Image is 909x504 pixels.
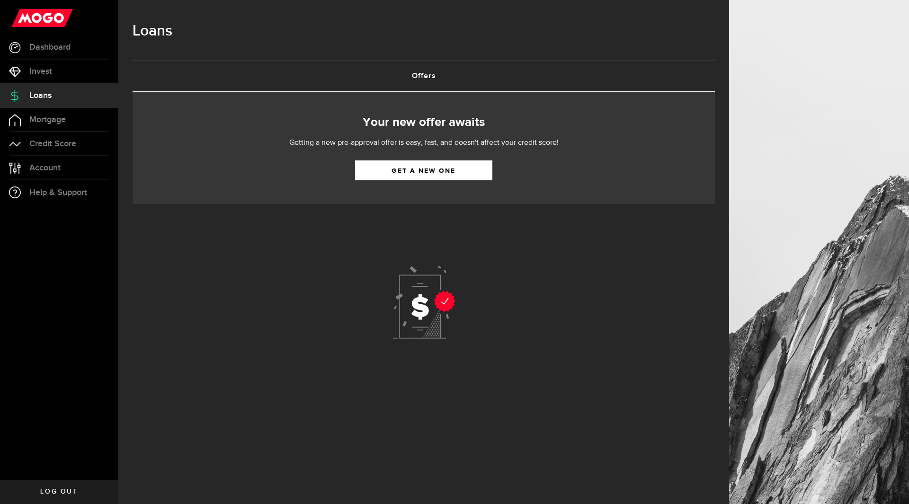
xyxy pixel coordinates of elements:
[133,19,715,44] h1: Loans
[355,160,492,180] a: Get a new one
[29,91,52,100] span: Loans
[260,137,587,149] p: Getting a new pre-approval offer is easy, fast, and doesn't affect your credit score!
[29,164,61,172] span: Account
[40,488,78,495] span: Log out
[29,67,52,76] span: Invest
[29,43,71,52] span: Dashboard
[133,60,715,92] ul: Tabs Navigation
[29,115,66,124] span: Mortgage
[29,188,87,197] span: Help & Support
[29,140,76,148] span: Credit Score
[147,113,701,133] h2: Your new offer awaits
[133,61,715,91] a: Offers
